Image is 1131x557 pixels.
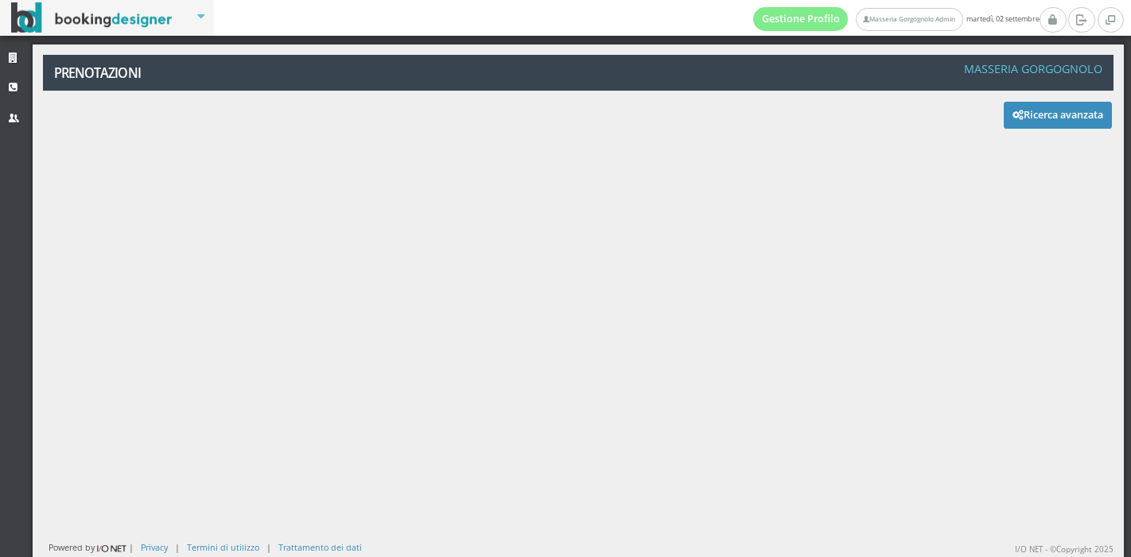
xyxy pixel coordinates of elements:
a: Prenotazioni [43,55,208,91]
a: Termini di utilizzo [187,541,259,553]
a: Privacy [141,541,168,553]
img: ionet_small_logo.png [95,542,129,555]
a: Trattamento dei dati [278,541,362,553]
div: | [266,541,271,553]
h4: Masseria Gorgognolo [964,62,1102,75]
a: Gestione Profilo [753,7,849,31]
div: | [175,541,180,553]
div: Powered by | [49,541,134,555]
span: martedì, 02 settembre [753,7,1040,31]
a: Masseria Gorgognolo Admin [856,8,962,31]
img: BookingDesigner.com [11,2,173,33]
button: Ricerca avanzata [1004,102,1112,129]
